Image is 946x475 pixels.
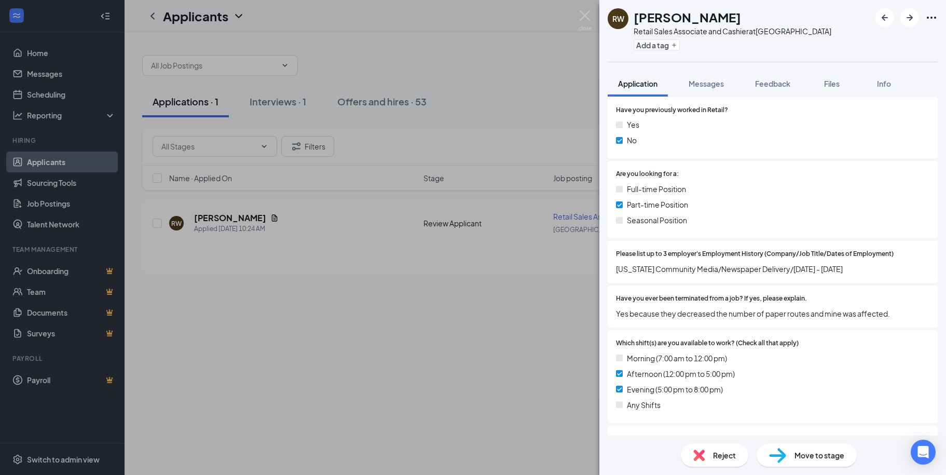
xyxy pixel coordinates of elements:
svg: ArrowRight [903,11,916,24]
span: Morning (7:00 am to 12:00 pm) [627,352,727,364]
span: Files [824,79,840,88]
span: Evening (5:00 pm to 8:00 pm) [627,384,723,395]
span: Which shift(s) are you available to work? (Check all that apply) [616,338,799,348]
span: Afternoon (12:00 pm to 5:00 pm) [627,368,735,379]
span: No [627,134,637,146]
h1: [PERSON_NAME] [634,8,741,26]
span: Seasonal Position [627,214,687,226]
span: Have you ever been terminated from a job? If yes, please explain. [616,294,807,304]
button: PlusAdd a tag [634,39,680,50]
span: [US_STATE] Community Media/Newspaper Delivery/[DATE] - [DATE] [616,263,929,275]
span: Have you previously worked in Retail? [616,105,728,115]
span: Messages [689,79,724,88]
svg: ArrowLeftNew [879,11,891,24]
span: Yes because they decreased the number of paper routes and mine was affected. [616,308,929,319]
span: Part-time Position [627,199,688,210]
button: ArrowRight [900,8,919,27]
span: Are you available to work on [616,434,699,444]
div: RW [612,13,624,24]
div: Retail Sales Associate and Cashier at [GEOGRAPHIC_DATA] [634,26,831,36]
div: Open Intercom Messenger [911,440,936,465]
svg: Ellipses [925,11,938,24]
span: Feedback [755,79,790,88]
span: Application [618,79,657,88]
span: Reject [713,450,736,461]
svg: Plus [671,42,677,48]
span: Info [877,79,891,88]
span: Are you looking for a: [616,169,679,179]
span: Full-time Position [627,183,686,195]
span: Move to stage [794,450,844,461]
span: Any Shifts [627,399,661,411]
button: ArrowLeftNew [875,8,894,27]
span: Yes [627,119,639,130]
span: Please list up to 3 employer's Employment History (Company/Job Title/Dates of Employment) [616,249,894,259]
